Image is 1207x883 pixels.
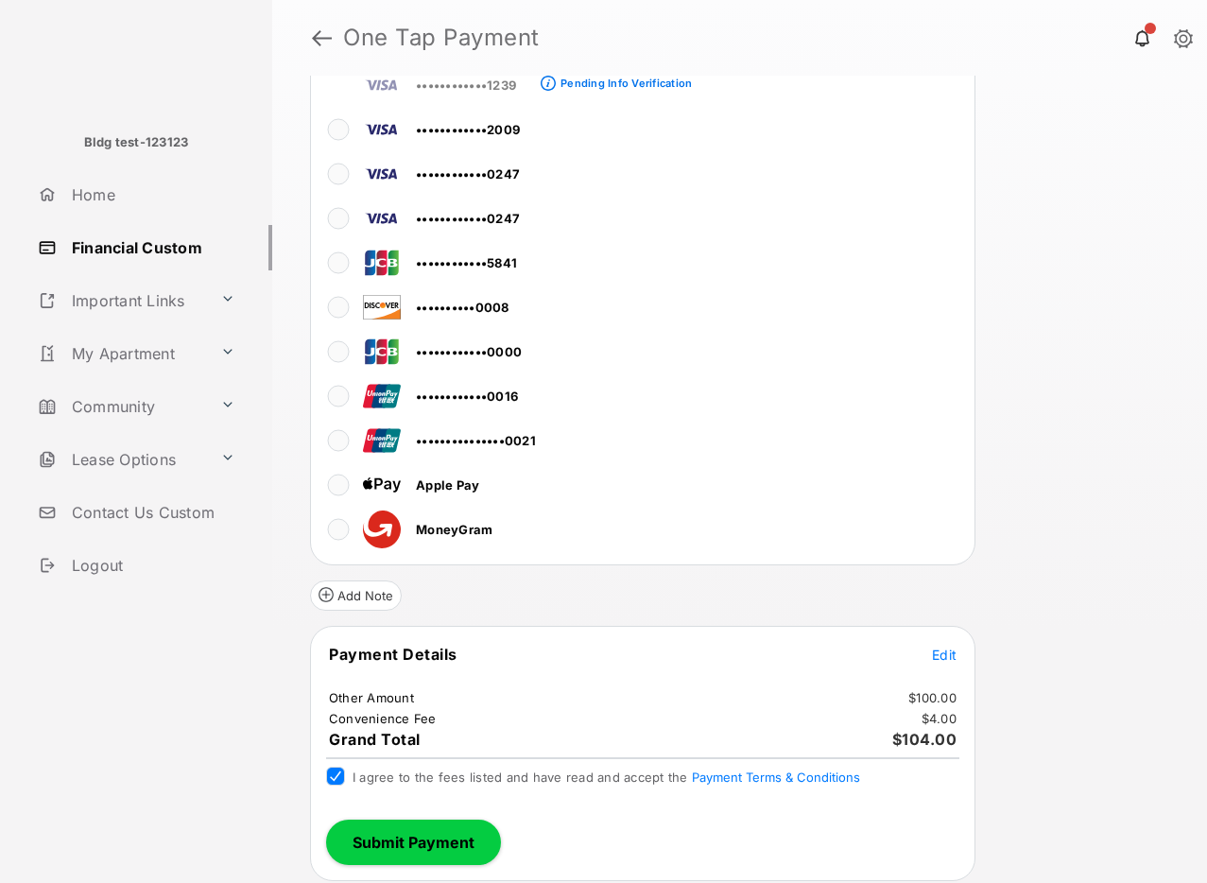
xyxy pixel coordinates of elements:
[30,437,213,482] a: Lease Options
[328,689,415,706] td: Other Amount
[328,710,438,727] td: Convenience Fee
[907,689,957,706] td: $100.00
[30,331,213,376] a: My Apartment
[30,490,272,535] a: Contact Us Custom
[329,730,421,749] span: Grand Total
[416,433,536,448] span: •••••••••••••••0021
[416,344,522,359] span: ••••••••••••0000
[416,78,516,93] span: ••••••••••••1239
[416,477,479,493] span: Apple Pay
[892,730,957,749] span: $104.00
[556,61,692,94] a: Pending Info Verification
[416,522,492,537] span: MoneyGram
[30,278,213,323] a: Important Links
[416,122,520,137] span: ••••••••••••2009
[353,770,860,785] span: I agree to the fees listed and have read and accept the
[921,710,957,727] td: $4.00
[84,133,189,152] p: Bldg test-123123
[310,580,402,611] button: Add Note
[416,255,517,270] span: ••••••••••••5841
[30,543,272,588] a: Logout
[416,166,520,182] span: ••••••••••••0247
[30,172,272,217] a: Home
[30,225,272,270] a: Financial Custom
[932,647,957,663] span: Edit
[416,211,520,226] span: ••••••••••••0247
[30,384,213,429] a: Community
[343,26,540,49] strong: One Tap Payment
[326,820,501,865] button: Submit Payment
[416,389,518,404] span: ••••••••••••0016
[329,645,457,664] span: Payment Details
[560,77,692,90] div: Pending Info Verification
[692,770,860,785] button: I agree to the fees listed and have read and accept the
[416,300,509,315] span: ••••••••••0008
[932,645,957,664] button: Edit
